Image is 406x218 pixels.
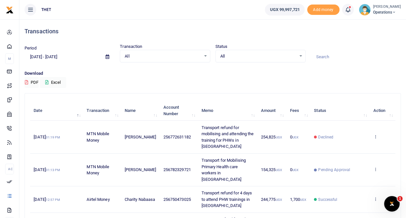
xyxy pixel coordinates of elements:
label: Period [25,45,36,51]
span: All [125,53,201,60]
span: MTN Mobile Money [87,164,109,176]
span: 256772631182 [163,135,191,139]
th: Date: activate to sort column descending [30,101,83,121]
th: Name: activate to sort column ascending [121,101,160,121]
span: 1 [397,196,402,201]
th: Status: activate to sort column ascending [310,101,370,121]
small: UGX [276,198,282,202]
img: logo-small [6,6,14,14]
label: Status [215,43,228,50]
span: Add money [307,5,339,15]
span: [PERSON_NAME] [125,167,156,172]
button: PDF [25,77,39,88]
small: 12:57 PM [46,198,60,202]
button: Excel [40,77,66,88]
li: Ac [5,164,14,174]
span: Successful [318,197,337,202]
span: MTN Mobile Money [87,131,109,143]
span: Airtel Money [87,197,109,202]
span: [DATE] [34,135,60,139]
span: All [220,53,296,60]
span: Pending Approval [318,167,350,173]
a: Add money [307,7,339,12]
iframe: Intercom live chat [384,196,400,212]
span: [DATE] [34,197,60,202]
li: Wallet ballance [262,4,307,16]
p: Download [25,70,401,77]
span: 0 [290,135,298,139]
span: 256782329721 [163,167,191,172]
small: 01:19 PM [46,136,60,139]
input: select period [25,51,100,62]
span: 244,775 [261,197,282,202]
span: Transport for Mobilising Primary Health care workers in [GEOGRAPHIC_DATA] [201,158,245,182]
h4: Transactions [25,28,401,35]
small: [PERSON_NAME] [373,4,401,10]
span: 254,825 [261,135,282,139]
small: UGX [292,136,298,139]
small: UGX [276,136,282,139]
span: 0 [290,167,298,172]
span: 256750473025 [163,197,191,202]
input: Search [311,51,401,62]
th: Amount: activate to sort column ascending [257,101,286,121]
span: Operations [373,9,401,15]
span: Transport refund for 4 days to attend PHW trainings in [GEOGRAPHIC_DATA] [201,191,252,208]
span: UGX 99,997,721 [270,6,299,13]
span: THET [39,7,54,13]
img: profile-user [359,4,370,16]
span: [DATE] [34,167,60,172]
th: Memo: activate to sort column ascending [198,101,257,121]
th: Account Number: activate to sort column ascending [160,101,198,121]
a: UGX 99,997,721 [265,4,304,16]
small: 01:13 PM [46,168,60,172]
small: UGX [300,198,306,202]
th: Transaction: activate to sort column ascending [83,101,121,121]
small: UGX [292,168,298,172]
span: 1,700 [290,197,306,202]
a: profile-user [PERSON_NAME] Operations [359,4,401,16]
a: logo-small logo-large logo-large [6,7,14,12]
li: M [5,53,14,64]
th: Fees: activate to sort column ascending [286,101,310,121]
span: 154,325 [261,167,282,172]
small: UGX [276,168,282,172]
li: Toup your wallet [307,5,339,15]
span: Charity Nabaasa [125,197,155,202]
span: [PERSON_NAME] [125,135,156,139]
label: Transaction [120,43,142,50]
th: Action: activate to sort column ascending [370,101,395,121]
span: Transport refund for mobilising and attending the training for PHWs in [GEOGRAPHIC_DATA] [201,125,254,149]
span: Declined [318,134,333,140]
